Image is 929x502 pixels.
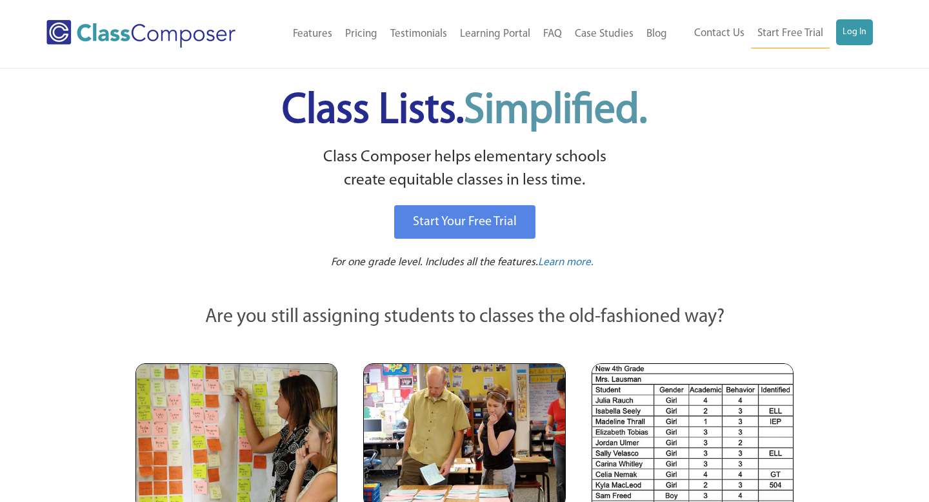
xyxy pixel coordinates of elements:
[282,90,647,132] span: Class Lists.
[674,19,873,48] nav: Header Menu
[46,20,235,48] img: Class Composer
[751,19,830,48] a: Start Free Trial
[339,20,384,48] a: Pricing
[384,20,454,48] a: Testimonials
[537,20,568,48] a: FAQ
[331,257,538,268] span: For one grade level. Includes all the features.
[568,20,640,48] a: Case Studies
[688,19,751,48] a: Contact Us
[265,20,674,48] nav: Header Menu
[538,257,594,268] span: Learn more.
[836,19,873,45] a: Log In
[394,205,535,239] a: Start Your Free Trial
[640,20,674,48] a: Blog
[464,90,647,132] span: Simplified.
[286,20,339,48] a: Features
[538,255,594,271] a: Learn more.
[134,146,795,193] p: Class Composer helps elementary schools create equitable classes in less time.
[413,216,517,228] span: Start Your Free Trial
[135,303,794,332] p: Are you still assigning students to classes the old-fashioned way?
[454,20,537,48] a: Learning Portal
